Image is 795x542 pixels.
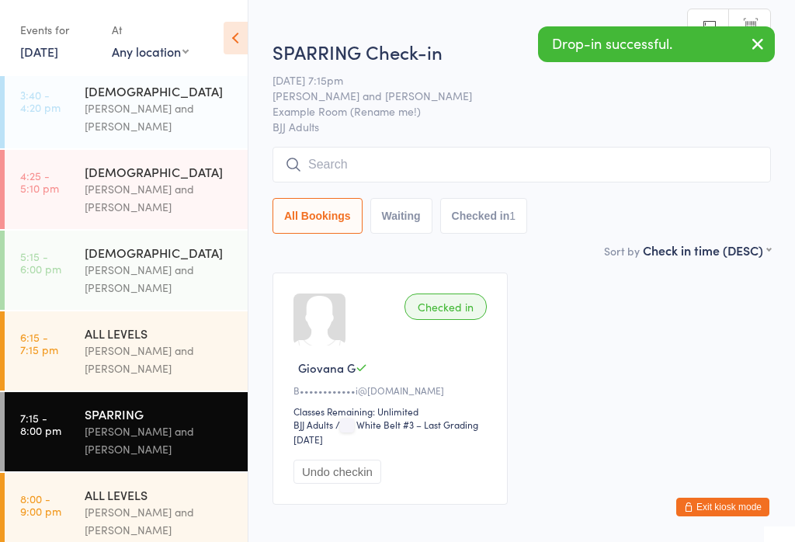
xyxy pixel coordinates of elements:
div: [PERSON_NAME] and [PERSON_NAME] [85,180,234,216]
label: Sort by [604,243,640,259]
a: [DATE] [20,43,58,60]
div: [DEMOGRAPHIC_DATA] [85,244,234,261]
div: Checked in [404,294,487,320]
span: / White Belt #3 – Last Grading [DATE] [293,418,478,446]
button: Exit kiosk mode [676,498,769,516]
span: [PERSON_NAME] and [PERSON_NAME] [273,88,747,103]
div: [PERSON_NAME] and [PERSON_NAME] [85,503,234,539]
button: Checked in1 [440,198,528,234]
div: [DEMOGRAPHIC_DATA] [85,82,234,99]
div: SPARRING [85,405,234,422]
a: 6:15 -7:15 pmALL LEVELS[PERSON_NAME] and [PERSON_NAME] [5,311,248,391]
div: [PERSON_NAME] and [PERSON_NAME] [85,422,234,458]
time: 5:15 - 6:00 pm [20,250,61,275]
div: 1 [509,210,516,222]
time: 4:25 - 5:10 pm [20,169,59,194]
div: Any location [112,43,189,60]
button: All Bookings [273,198,363,234]
time: 6:15 - 7:15 pm [20,331,58,356]
span: Example Room (Rename me!) [273,103,747,119]
time: 8:00 - 9:00 pm [20,492,61,517]
div: [PERSON_NAME] and [PERSON_NAME] [85,261,234,297]
div: Classes Remaining: Unlimited [293,405,491,418]
a: 3:40 -4:20 pm[DEMOGRAPHIC_DATA][PERSON_NAME] and [PERSON_NAME] [5,69,248,148]
div: Events for [20,17,96,43]
a: 7:15 -8:00 pmSPARRING[PERSON_NAME] and [PERSON_NAME] [5,392,248,471]
div: ALL LEVELS [85,486,234,503]
a: 4:25 -5:10 pm[DEMOGRAPHIC_DATA][PERSON_NAME] and [PERSON_NAME] [5,150,248,229]
span: [DATE] 7:15pm [273,72,747,88]
div: Drop-in successful. [538,26,775,62]
div: Check in time (DESC) [643,241,771,259]
div: [PERSON_NAME] and [PERSON_NAME] [85,342,234,377]
div: BJJ Adults [293,418,333,431]
div: ALL LEVELS [85,325,234,342]
span: BJJ Adults [273,119,771,134]
button: Waiting [370,198,432,234]
a: 5:15 -6:00 pm[DEMOGRAPHIC_DATA][PERSON_NAME] and [PERSON_NAME] [5,231,248,310]
time: 3:40 - 4:20 pm [20,89,61,113]
div: At [112,17,189,43]
time: 7:15 - 8:00 pm [20,412,61,436]
button: Undo checkin [293,460,381,484]
div: [DEMOGRAPHIC_DATA] [85,163,234,180]
h2: SPARRING Check-in [273,39,771,64]
span: Giovana G [298,360,356,376]
div: [PERSON_NAME] and [PERSON_NAME] [85,99,234,135]
input: Search [273,147,771,182]
div: B••••••••••••i@[DOMAIN_NAME] [293,384,491,397]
